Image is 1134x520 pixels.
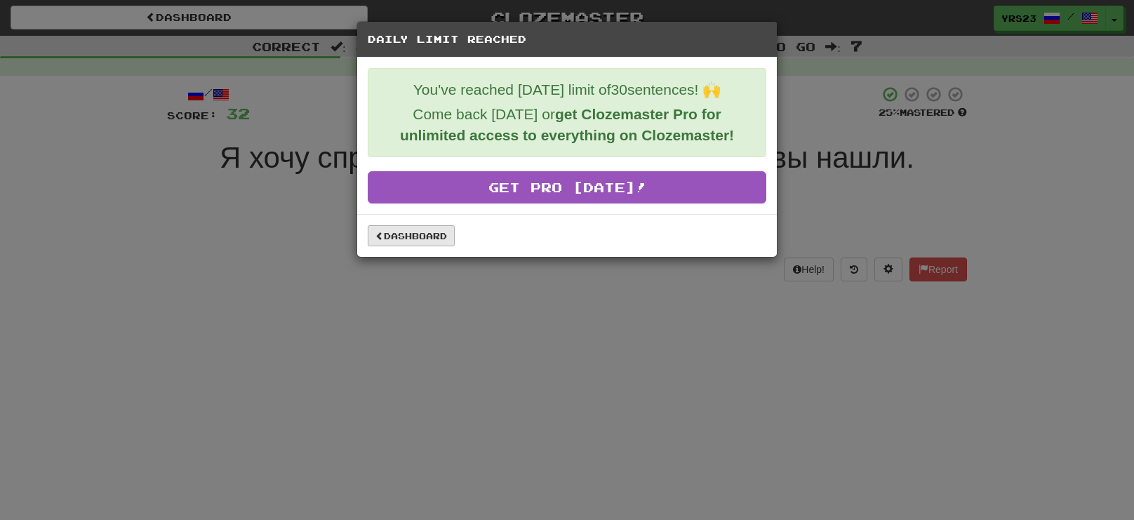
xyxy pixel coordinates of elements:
a: Dashboard [368,225,455,246]
h5: Daily Limit Reached [368,32,766,46]
p: You've reached [DATE] limit of 30 sentences! 🙌 [379,79,755,100]
p: Come back [DATE] or [379,104,755,146]
strong: get Clozemaster Pro for unlimited access to everything on Clozemaster! [400,106,734,143]
a: Get Pro [DATE]! [368,171,766,204]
